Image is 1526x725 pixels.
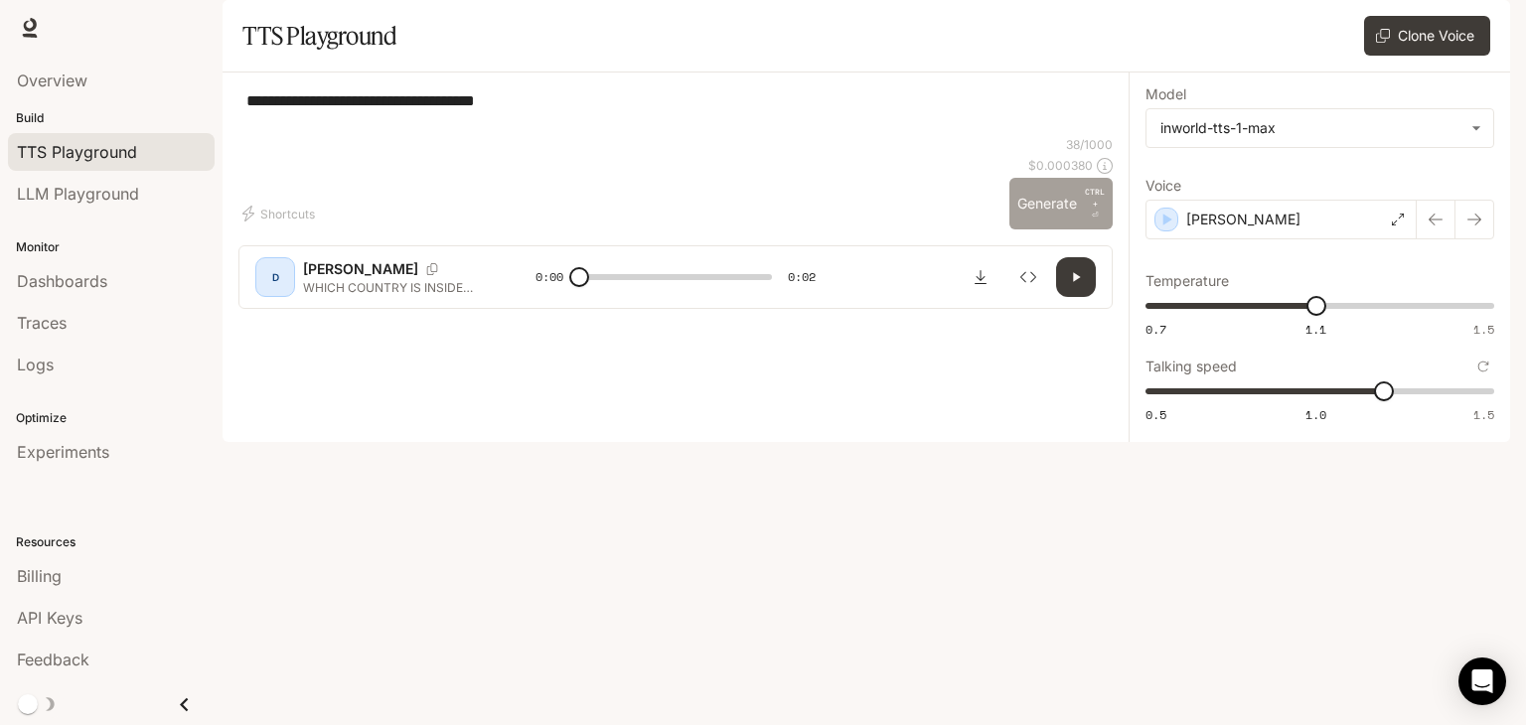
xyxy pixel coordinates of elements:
p: Voice [1145,179,1181,193]
span: 0.5 [1145,406,1166,423]
p: 38 / 1000 [1066,136,1113,153]
span: 0:00 [535,267,563,287]
p: Talking speed [1145,360,1237,373]
span: 0.7 [1145,321,1166,338]
p: CTRL + [1085,186,1105,210]
span: 1.1 [1305,321,1326,338]
div: Open Intercom Messenger [1458,657,1506,705]
span: 1.0 [1305,406,1326,423]
button: Copy Voice ID [418,263,446,275]
span: 0:02 [788,267,816,287]
p: Temperature [1145,274,1229,288]
p: [PERSON_NAME] [303,259,418,279]
button: Shortcuts [238,198,323,229]
div: D [259,261,291,293]
button: GenerateCTRL +⏎ [1009,178,1113,229]
button: Inspect [1008,257,1048,297]
div: inworld-tts-1-max [1146,109,1493,147]
span: 1.5 [1473,406,1494,423]
p: WHICH COUNTRY IS INSIDE [GEOGRAPHIC_DATA]? [303,279,488,296]
span: 1.5 [1473,321,1494,338]
p: [PERSON_NAME] [1186,210,1300,229]
p: Model [1145,87,1186,101]
p: $ 0.000380 [1028,157,1093,174]
div: inworld-tts-1-max [1160,118,1461,138]
button: Reset to default [1472,356,1494,377]
p: ⏎ [1085,186,1105,221]
h1: TTS Playground [242,16,396,56]
button: Download audio [961,257,1000,297]
button: Clone Voice [1364,16,1490,56]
